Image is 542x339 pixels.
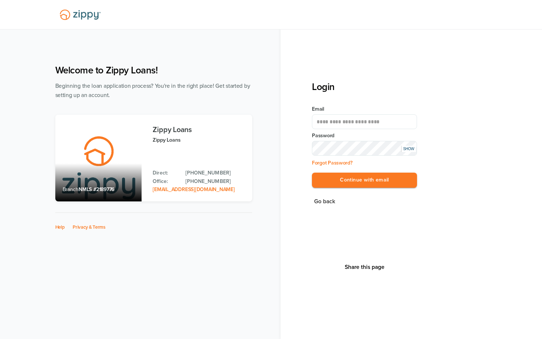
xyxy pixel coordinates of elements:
[312,105,417,113] label: Email
[401,146,416,152] div: SHOW
[153,169,178,177] p: Direct:
[55,83,250,98] span: Beginning the loan application process? You're in the right place! Get started by setting up an a...
[312,81,417,93] h3: Login
[73,224,105,230] a: Privacy & Terms
[55,6,105,23] img: Lender Logo
[55,224,65,230] a: Help
[312,173,417,188] button: Continue with email
[185,177,244,186] a: Office Phone: 512-975-2947
[185,169,244,177] a: Direct Phone: 512-975-2947
[153,136,244,144] p: Zippy Loans
[312,141,417,156] input: Input Password
[63,186,79,193] span: Branch
[312,160,352,166] a: Forgot Password?
[312,114,417,129] input: Email Address
[312,132,417,139] label: Password
[153,126,244,134] h3: Zippy Loans
[312,197,337,207] button: Go back
[153,186,234,193] a: Email Address: zippyguide@zippymh.com
[55,65,252,76] h1: Welcome to Zippy Loans!
[79,186,114,193] span: NMLS #2189776
[343,263,387,271] button: Share This Page
[153,177,178,186] p: Office:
